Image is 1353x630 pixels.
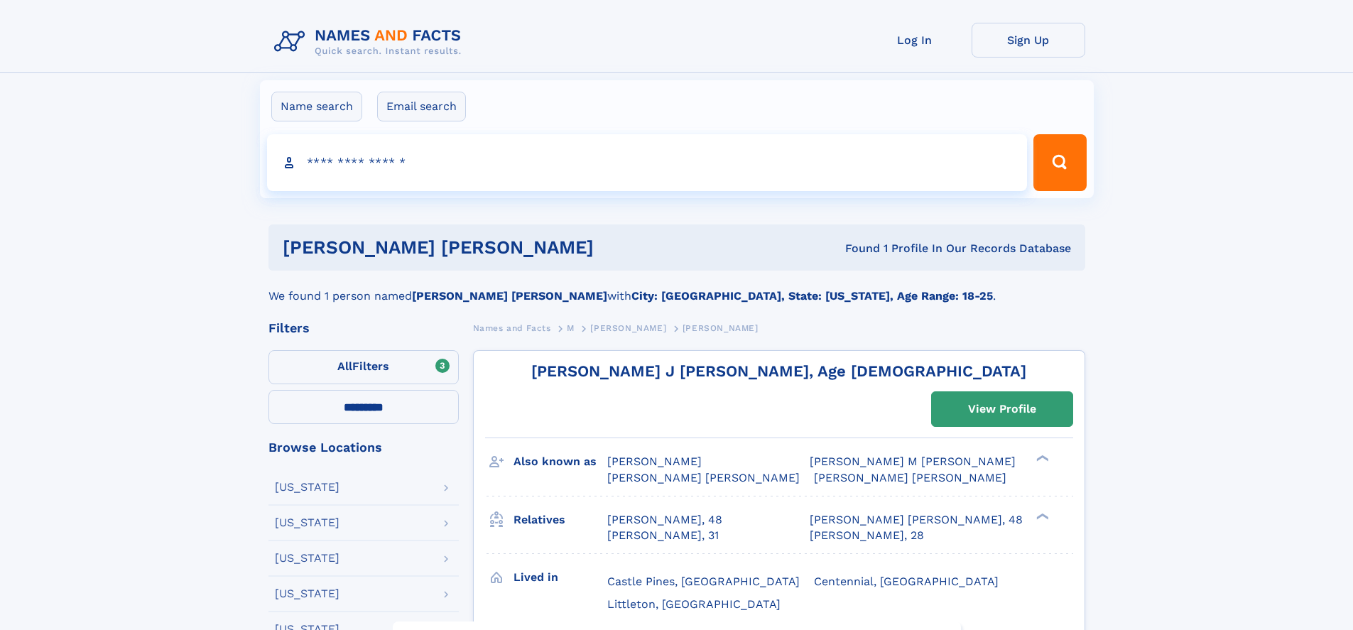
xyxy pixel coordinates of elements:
img: Logo Names and Facts [268,23,473,61]
a: View Profile [932,392,1072,426]
label: Filters [268,350,459,384]
span: Littleton, [GEOGRAPHIC_DATA] [607,597,781,611]
span: M [567,323,575,333]
a: Log In [858,23,972,58]
div: [US_STATE] [275,517,339,528]
span: Castle Pines, [GEOGRAPHIC_DATA] [607,575,800,588]
div: We found 1 person named with . [268,271,1085,305]
h3: Also known as [514,450,607,474]
a: [PERSON_NAME] [PERSON_NAME], 48 [810,512,1023,528]
b: [PERSON_NAME] [PERSON_NAME] [412,289,607,303]
a: [PERSON_NAME], 31 [607,528,719,543]
span: [PERSON_NAME] [PERSON_NAME] [814,471,1006,484]
div: ❯ [1033,511,1050,521]
input: search input [267,134,1028,191]
span: [PERSON_NAME] [590,323,666,333]
a: Sign Up [972,23,1085,58]
span: Centennial, [GEOGRAPHIC_DATA] [814,575,999,588]
a: [PERSON_NAME] [590,319,666,337]
a: [PERSON_NAME] J [PERSON_NAME], Age [DEMOGRAPHIC_DATA] [531,362,1026,380]
span: All [337,359,352,373]
span: [PERSON_NAME] [607,455,702,468]
div: [US_STATE] [275,553,339,564]
div: [US_STATE] [275,482,339,493]
span: [PERSON_NAME] [PERSON_NAME] [607,471,800,484]
div: Browse Locations [268,441,459,454]
a: [PERSON_NAME], 48 [607,512,722,528]
a: M [567,319,575,337]
a: [PERSON_NAME], 28 [810,528,924,543]
a: Names and Facts [473,319,551,337]
div: Filters [268,322,459,335]
h3: Lived in [514,565,607,590]
h1: [PERSON_NAME] [PERSON_NAME] [283,239,719,256]
span: [PERSON_NAME] [683,323,759,333]
span: [PERSON_NAME] M [PERSON_NAME] [810,455,1016,468]
b: City: [GEOGRAPHIC_DATA], State: [US_STATE], Age Range: 18-25 [631,289,993,303]
label: Email search [377,92,466,121]
div: ❯ [1033,454,1050,463]
h3: Relatives [514,508,607,532]
button: Search Button [1033,134,1086,191]
div: [US_STATE] [275,588,339,599]
label: Name search [271,92,362,121]
div: Found 1 Profile In Our Records Database [719,241,1071,256]
div: View Profile [968,393,1036,425]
